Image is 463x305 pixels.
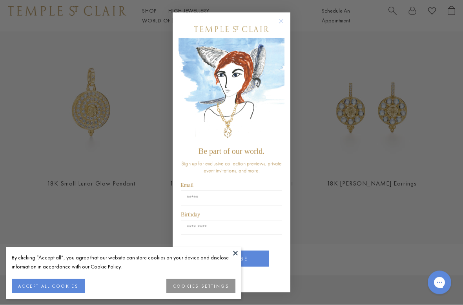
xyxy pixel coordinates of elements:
[166,279,235,293] button: COOKIES SETTINGS
[180,182,193,188] span: Email
[194,26,269,32] img: Temple St. Clair
[280,20,290,30] button: Close dialog
[12,279,85,293] button: ACCEPT ALL COOKIES
[424,268,455,297] iframe: Gorgias live chat messenger
[179,38,284,143] img: c4a9eb12-d91a-4d4a-8ee0-386386f4f338.jpeg
[181,160,282,174] span: Sign up for exclusive collection previews, private event invitations, and more.
[199,147,264,156] span: Be part of our world.
[12,253,235,271] div: By clicking “Accept all”, you agree that our website can store cookies on your device and disclos...
[181,212,200,218] span: Birthday
[181,191,282,206] input: Email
